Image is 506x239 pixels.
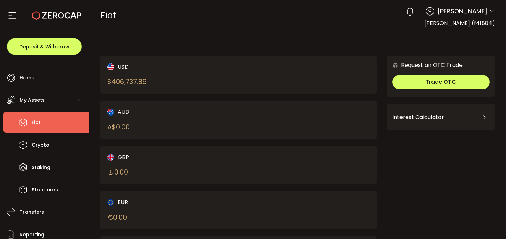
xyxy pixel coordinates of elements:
[20,207,44,217] span: Transfers
[7,38,82,55] button: Deposit & Withdraw
[19,44,69,49] span: Deposit & Withdraw
[107,154,114,161] img: gbp_portfolio.svg
[107,167,128,177] div: ￡ 0.00
[107,199,114,206] img: eur_portfolio.svg
[438,7,487,16] span: [PERSON_NAME]
[107,77,147,87] div: $ 406,737.86
[107,122,130,132] div: A$ 0.00
[107,212,127,222] div: € 0.00
[107,63,114,70] img: usd_portfolio.svg
[32,162,50,172] span: Staking
[32,140,49,150] span: Crypto
[32,185,58,195] span: Structures
[107,108,226,116] div: AUD
[20,95,45,105] span: My Assets
[107,153,226,161] div: GBP
[107,109,114,116] img: aud_portfolio.svg
[107,62,226,71] div: USD
[20,73,34,83] span: Home
[107,198,226,207] div: EUR
[32,118,41,128] span: Fiat
[100,9,117,21] span: Fiat
[351,11,506,239] iframe: Chat Widget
